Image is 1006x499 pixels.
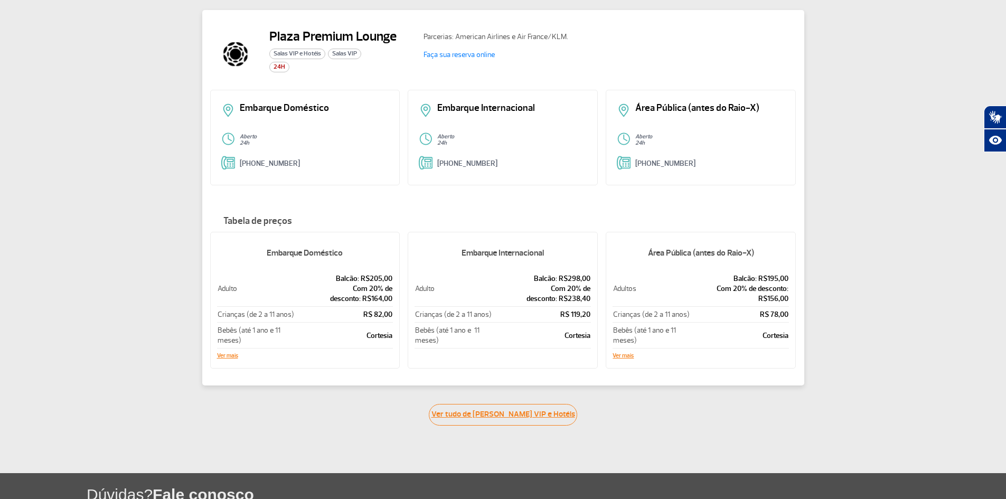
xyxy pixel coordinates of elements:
[693,309,788,319] p: R$ 78,00
[613,309,692,319] p: Crianças (de 2 a 11 anos)
[613,284,692,294] p: Adultos
[437,103,587,113] p: Embarque Internacional
[218,284,295,294] p: Adulto
[296,284,393,304] p: Com 20% de desconto: R$164,00
[296,331,393,341] p: Cortesia
[415,284,492,294] p: Adulto
[437,140,587,146] p: 24h
[437,159,497,168] a: [PHONE_NUMBER]
[635,133,652,140] strong: Aberto
[217,239,393,267] h5: Embarque Doméstico
[635,159,695,168] a: [PHONE_NUMBER]
[613,325,692,345] p: Bebês (até 1 ano e 11 meses)
[240,159,300,168] a: [PHONE_NUMBER]
[984,106,1006,152] div: Plugin de acessibilidade da Hand Talk.
[635,140,785,146] p: 24h
[613,239,789,267] h5: Área Pública (antes do Raio-X)
[424,31,614,42] p: Parcerias: American Airlines e Air France/KLM.
[494,284,590,304] p: Com 20% de desconto: R$238,40
[415,309,492,319] p: Crianças (de 2 a 11 anos)
[296,274,393,284] p: Balcão: R$205,00
[984,106,1006,129] button: Abrir tradutor de língua de sinais.
[693,274,788,284] p: Balcão: R$195,00
[218,325,295,345] p: Bebês (até 1 ano e 11 meses)
[240,133,257,140] strong: Aberto
[613,353,634,359] button: Ver mais
[429,404,577,426] a: Ver tudo de [PERSON_NAME] VIP e Hotéis
[218,309,295,319] p: Crianças (de 2 a 11 anos)
[240,103,389,113] p: Embarque Doméstico
[494,309,590,319] p: R$ 119,20
[240,140,389,146] p: 24h
[269,62,289,72] span: 24H
[217,353,238,359] button: Ver mais
[635,103,785,113] p: Área Pública (antes do Raio-X)
[296,309,393,319] p: R$ 82,00
[693,331,788,341] p: Cortesia
[269,49,325,59] span: Salas VIP e Hotéis
[693,284,788,304] p: Com 20% de desconto: R$156,00
[415,325,492,345] p: Bebês (até 1 ano e 11 meses)
[984,129,1006,152] button: Abrir recursos assistivos.
[269,29,397,44] h2: Plaza Premium Lounge
[415,239,591,267] h5: Embarque Internacional
[210,216,796,227] h4: Tabela de preços
[494,331,590,341] p: Cortesia
[494,274,590,284] p: Balcão: R$298,00
[424,50,495,59] a: Faça sua reserva online
[328,49,361,59] span: Salas VIP
[210,29,261,79] img: plaza-vip-logo.png
[437,133,454,140] strong: Aberto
